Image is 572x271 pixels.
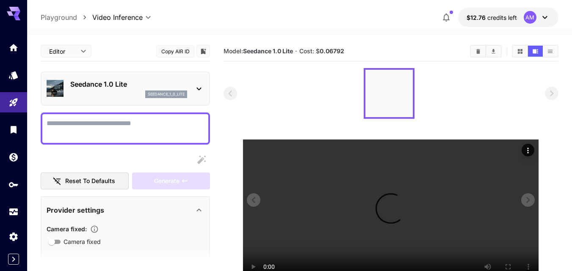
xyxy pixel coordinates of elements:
[41,12,92,22] nav: breadcrumb
[543,46,558,57] button: Show media in list view
[8,42,19,53] div: Home
[224,47,293,55] span: Model:
[70,79,187,89] p: Seedance 1.0 Lite
[8,179,19,190] div: API Keys
[467,13,517,22] div: $12.75884
[458,8,558,27] button: $12.75884AM
[199,46,207,56] button: Add to library
[522,144,534,156] div: Actions
[299,47,344,55] span: Cost: $
[92,12,143,22] span: Video Inference
[8,231,19,242] div: Settings
[486,46,501,57] button: Download All
[47,200,204,220] div: Provider settings
[8,152,19,162] div: Wallet
[487,14,517,21] span: credits left
[156,45,194,57] button: Copy AIR ID
[513,46,528,57] button: Show media in grid view
[295,46,297,56] p: ·
[41,12,77,22] a: Playground
[471,46,486,57] button: Clear All
[49,47,75,56] span: Editor
[47,205,104,215] p: Provider settings
[320,47,344,55] b: 0.06792
[470,45,502,57] div: Clear AllDownload All
[8,207,19,217] div: Usage
[148,91,185,97] p: seedance_1_0_lite
[8,70,19,80] div: Models
[365,70,413,117] img: 8A6ifAAAAAGSURBVAMA8vIDwesDsxkAAAAASUVORK5CYII=
[512,45,558,57] div: Show media in grid viewShow media in video viewShow media in list view
[467,14,487,21] span: $12.76
[528,46,543,57] button: Show media in video view
[64,237,101,246] span: Camera fixed
[8,124,19,135] div: Library
[41,172,129,190] button: Reset to defaults
[8,97,19,108] div: Playground
[8,254,19,265] button: Expand sidebar
[47,76,204,101] div: Seedance 1.0 Liteseedance_1_0_lite
[243,47,293,55] b: Seedance 1.0 Lite
[524,11,536,24] div: AM
[47,225,87,233] span: Camera fixed :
